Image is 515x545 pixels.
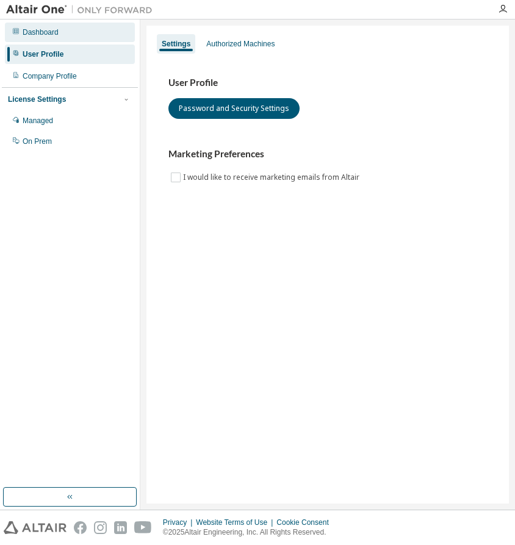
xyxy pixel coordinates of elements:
div: License Settings [8,94,66,104]
div: Website Terms of Use [196,518,276,527]
div: Cookie Consent [276,518,336,527]
div: Managed [23,116,53,126]
button: Password and Security Settings [168,98,300,119]
div: Privacy [163,518,196,527]
img: Altair One [6,4,159,16]
div: Dashboard [23,27,59,37]
div: Settings [162,39,190,49]
div: Company Profile [23,71,77,81]
img: facebook.svg [74,521,87,534]
div: On Prem [23,137,52,146]
div: User Profile [23,49,63,59]
label: I would like to receive marketing emails from Altair [183,170,362,185]
img: altair_logo.svg [4,521,67,534]
img: youtube.svg [134,521,152,534]
h3: User Profile [168,77,487,89]
img: instagram.svg [94,521,107,534]
h3: Marketing Preferences [168,148,487,160]
div: Authorized Machines [206,39,275,49]
img: linkedin.svg [114,521,127,534]
p: © 2025 Altair Engineering, Inc. All Rights Reserved. [163,527,336,538]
